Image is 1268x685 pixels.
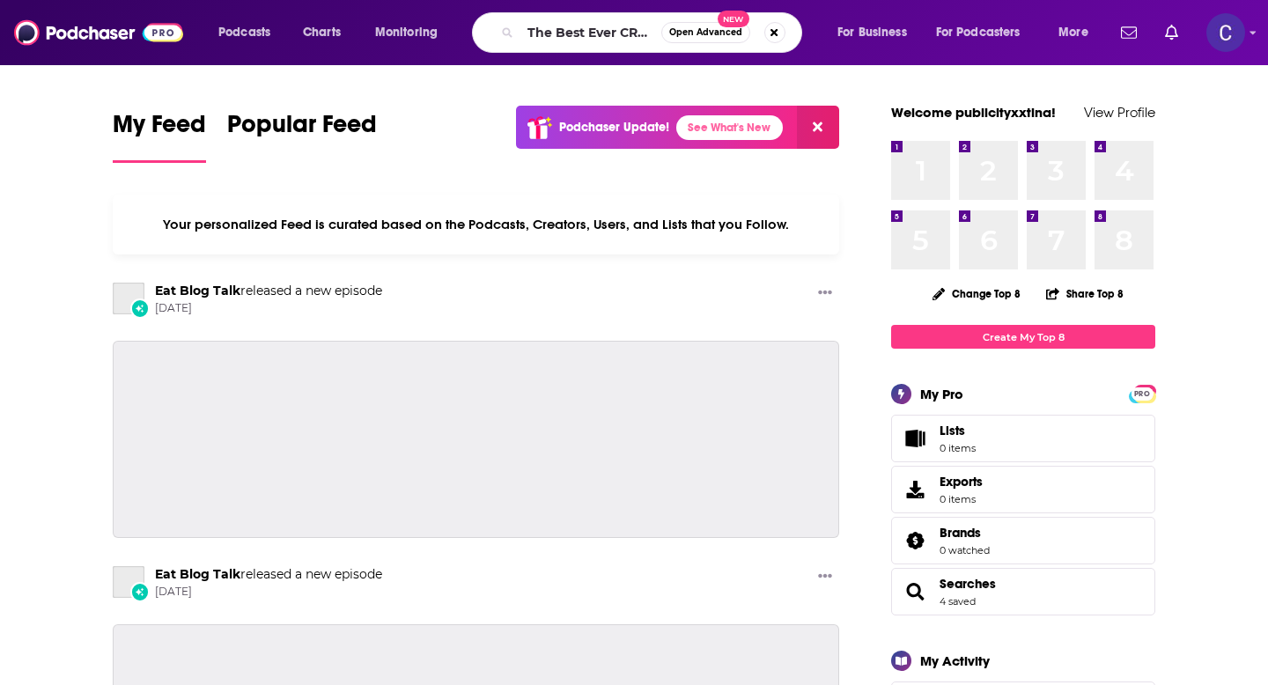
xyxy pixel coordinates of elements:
button: Share Top 8 [1045,276,1124,311]
button: open menu [1046,18,1110,47]
button: Show More Button [811,566,839,588]
div: Search podcasts, credits, & more... [489,12,819,53]
span: PRO [1132,387,1153,401]
span: Lists [897,426,933,451]
a: Popular Feed [227,109,377,163]
span: Charts [303,20,341,45]
span: Lists [940,423,965,438]
span: Exports [897,477,933,502]
a: 4 saved [940,595,976,608]
a: Charts [291,18,351,47]
button: Open AdvancedNew [661,22,750,43]
div: My Pro [920,386,963,402]
img: Podchaser - Follow, Share and Rate Podcasts [14,16,183,49]
span: Searches [891,568,1155,615]
a: Eat Blog Talk [155,283,240,298]
p: Podchaser Update! [559,120,669,135]
button: open menu [206,18,293,47]
span: For Business [837,20,907,45]
button: Show profile menu [1206,13,1245,52]
button: open menu [925,18,1046,47]
button: open menu [825,18,929,47]
span: My Feed [113,109,206,150]
a: View Profile [1084,104,1155,121]
a: Searches [940,576,996,592]
span: 0 items [940,442,976,454]
span: Brands [891,517,1155,564]
a: Show notifications dropdown [1114,18,1144,48]
span: Lists [940,423,976,438]
span: Exports [940,474,983,490]
a: PRO [1132,387,1153,400]
button: Change Top 8 [922,283,1031,305]
span: Popular Feed [227,109,377,150]
div: Your personalized Feed is curated based on the Podcasts, Creators, Users, and Lists that you Follow. [113,195,839,254]
span: Podcasts [218,20,270,45]
a: Brands [940,525,990,541]
img: User Profile [1206,13,1245,52]
div: New Episode [130,298,150,318]
span: Monitoring [375,20,438,45]
a: Lists [891,415,1155,462]
a: Eat Blog Talk [113,566,144,598]
a: Brands [897,528,933,553]
span: [DATE] [155,585,382,600]
span: Open Advanced [669,28,742,37]
a: Welcome publicityxxtina! [891,104,1056,121]
a: See What's New [676,115,783,140]
h3: released a new episode [155,283,382,299]
a: Show notifications dropdown [1158,18,1185,48]
span: New [718,11,749,27]
span: For Podcasters [936,20,1021,45]
div: New Episode [130,582,150,601]
span: [DATE] [155,301,382,316]
a: 0 watched [940,544,990,556]
a: Create My Top 8 [891,325,1155,349]
h3: released a new episode [155,566,382,583]
a: Eat Blog Talk [155,566,240,582]
a: My Feed [113,109,206,163]
a: Searches [897,579,933,604]
span: Logged in as publicityxxtina [1206,13,1245,52]
span: More [1058,20,1088,45]
span: 0 items [940,493,983,505]
a: Eat Blog Talk [113,283,144,314]
input: Search podcasts, credits, & more... [520,18,661,47]
a: Exports [891,466,1155,513]
button: Show More Button [811,283,839,305]
span: Brands [940,525,981,541]
div: My Activity [920,652,990,669]
button: open menu [363,18,461,47]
